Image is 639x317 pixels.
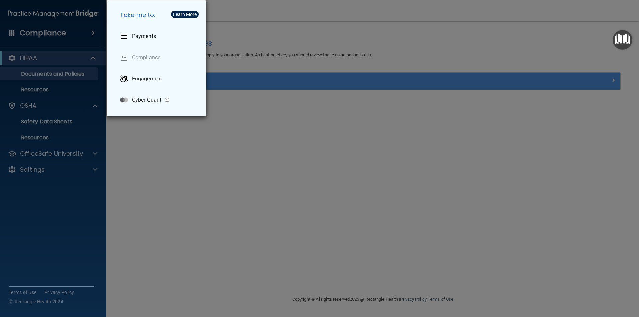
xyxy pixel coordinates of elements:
[524,270,631,296] iframe: Drift Widget Chat Controller
[115,70,201,88] a: Engagement
[115,48,201,67] a: Compliance
[132,76,162,82] p: Engagement
[115,6,201,24] h5: Take me to:
[613,30,632,50] button: Open Resource Center
[132,97,161,103] p: Cyber Quant
[115,27,201,46] a: Payments
[115,91,201,109] a: Cyber Quant
[171,11,199,18] button: Learn More
[173,12,197,17] div: Learn More
[132,33,156,40] p: Payments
